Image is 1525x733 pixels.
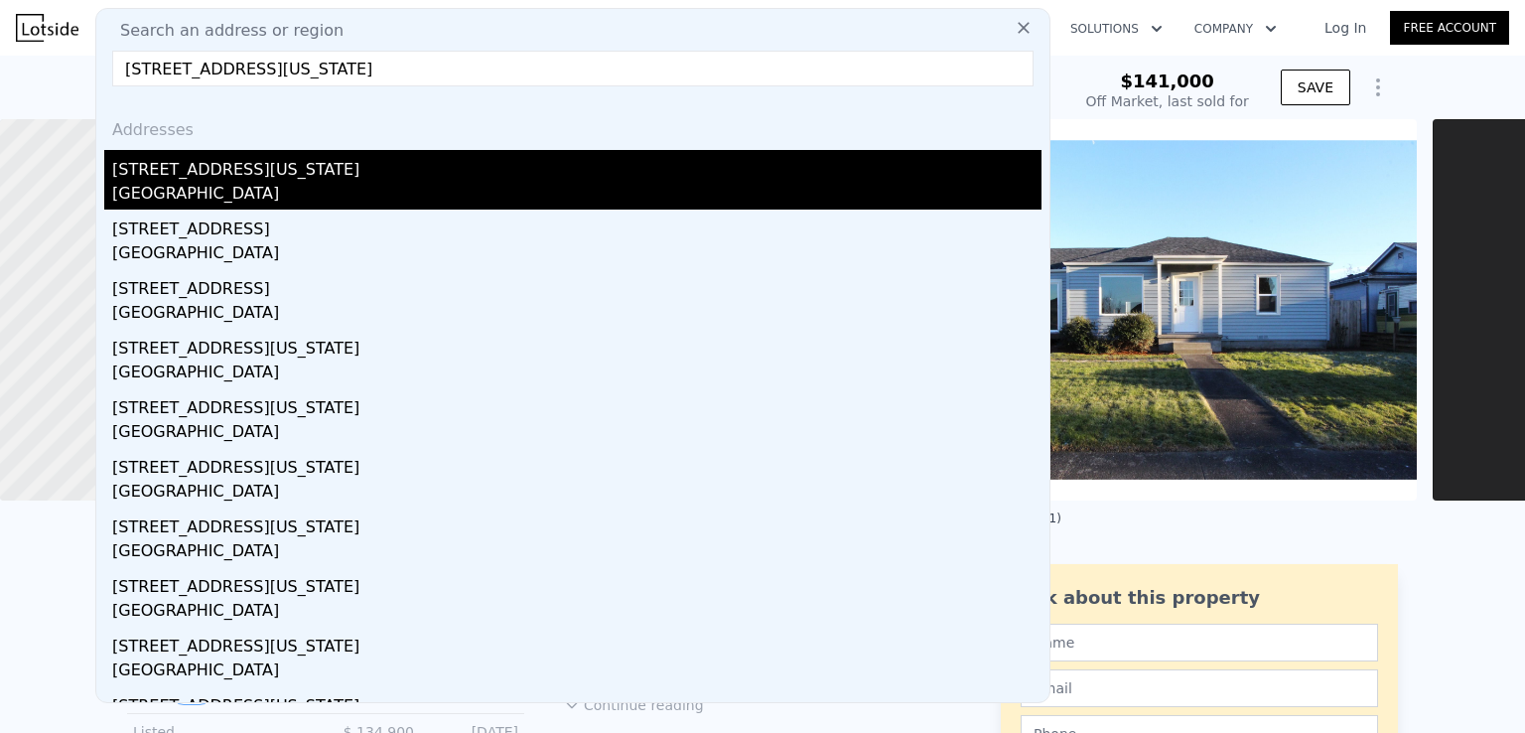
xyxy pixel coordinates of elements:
div: [STREET_ADDRESS][US_STATE] [112,567,1041,599]
span: Search an address or region [104,19,344,43]
div: Addresses [104,102,1041,150]
div: [STREET_ADDRESS][US_STATE] [112,329,1041,361]
button: Company [1178,11,1293,47]
input: Enter an address, city, region, neighborhood or zip code [112,51,1034,86]
div: [GEOGRAPHIC_DATA] [112,599,1041,627]
button: Continue reading [564,695,704,715]
img: Sale: 155444670 Parcel: 102327079 [908,119,1417,501]
div: [GEOGRAPHIC_DATA] [112,480,1041,508]
button: Solutions [1054,11,1178,47]
div: [GEOGRAPHIC_DATA] [112,301,1041,329]
div: [STREET_ADDRESS][US_STATE] [112,150,1041,182]
div: [STREET_ADDRESS][US_STATE] [112,627,1041,659]
button: Show Options [1358,68,1398,107]
a: Free Account [1390,11,1509,45]
a: Log In [1301,18,1390,38]
div: [GEOGRAPHIC_DATA] [112,182,1041,210]
div: Off Market, last sold for [1086,91,1249,111]
div: Ask about this property [1021,584,1378,612]
input: Name [1021,624,1378,661]
div: [GEOGRAPHIC_DATA] [112,361,1041,388]
div: [STREET_ADDRESS] [112,269,1041,301]
div: [GEOGRAPHIC_DATA] [112,241,1041,269]
div: [STREET_ADDRESS][US_STATE] [112,686,1041,718]
div: [STREET_ADDRESS] [112,210,1041,241]
div: [GEOGRAPHIC_DATA] [112,659,1041,686]
div: [STREET_ADDRESS][US_STATE] [112,388,1041,420]
div: [STREET_ADDRESS][US_STATE] [112,508,1041,539]
div: [GEOGRAPHIC_DATA] [112,420,1041,448]
div: [STREET_ADDRESS][US_STATE] [112,448,1041,480]
input: Email [1021,669,1378,707]
div: [GEOGRAPHIC_DATA] [112,539,1041,567]
span: $141,000 [1120,71,1214,91]
button: SAVE [1281,70,1350,105]
img: Lotside [16,14,78,42]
